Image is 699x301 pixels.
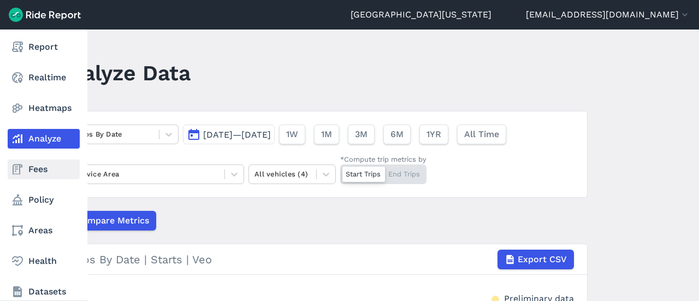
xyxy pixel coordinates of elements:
[56,58,191,88] h1: Analyze Data
[183,125,275,144] button: [DATE]—[DATE]
[351,8,491,21] a: [GEOGRAPHIC_DATA][US_STATE]
[8,68,80,87] a: Realtime
[8,98,80,118] a: Heatmaps
[314,125,339,144] button: 1M
[8,190,80,210] a: Policy
[8,251,80,271] a: Health
[390,128,404,141] span: 6M
[279,125,305,144] button: 1W
[340,154,426,164] div: *Compute trip metrics by
[457,125,506,144] button: All Time
[419,125,448,144] button: 1YR
[56,211,156,231] button: Compare Metrics
[464,128,499,141] span: All Time
[69,250,574,269] div: Trips By Date | Starts | Veo
[355,128,368,141] span: 3M
[383,125,411,144] button: 6M
[348,125,375,144] button: 3M
[518,253,567,266] span: Export CSV
[426,128,441,141] span: 1YR
[8,160,80,179] a: Fees
[76,214,149,227] span: Compare Metrics
[9,8,81,22] img: Ride Report
[286,128,298,141] span: 1W
[321,128,332,141] span: 1M
[8,129,80,149] a: Analyze
[526,8,690,21] button: [EMAIL_ADDRESS][DOMAIN_NAME]
[8,37,80,57] a: Report
[497,250,574,269] button: Export CSV
[8,221,80,240] a: Areas
[203,129,271,140] span: [DATE]—[DATE]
